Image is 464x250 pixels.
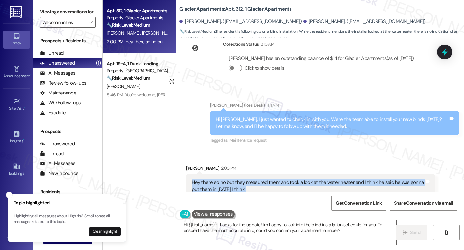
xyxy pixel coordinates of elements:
[223,41,259,48] div: Collections Status
[3,194,30,212] a: Leads
[336,200,382,207] span: Get Conversation Link
[3,226,30,244] a: Templates •
[40,70,75,77] div: All Messages
[331,196,386,211] button: Get Conversation Link
[33,37,102,44] div: Prospects + Residents
[3,31,30,48] a: Inbox
[444,230,449,235] i: 
[210,135,459,145] div: Tagged as:
[210,102,459,111] div: [PERSON_NAME] (ResiDesk)
[40,160,75,167] div: All Messages
[107,75,150,81] strong: 🔧 Risk Level: Medium
[3,128,30,146] a: Insights •
[186,165,435,174] div: [PERSON_NAME]
[179,6,291,13] b: Glacier Apartments: Apt. 312, 1 Glacier Apartments
[219,165,236,172] div: 2:00 PM
[40,50,64,57] div: Unread
[40,7,96,17] label: Viewing conversations for
[40,150,64,157] div: Unread
[259,41,274,48] div: 2:10 AM
[6,192,13,198] button: Close toast
[24,105,25,110] span: •
[216,116,448,130] div: Hi [PERSON_NAME], I just wanted to check in with you. Were the team able to install your new blin...
[40,170,78,177] div: New Inbounds
[396,225,428,240] button: Send
[107,60,168,67] div: Apt. 19~A, 1 Duck Landing
[390,196,457,211] button: Share Conversation via email
[23,138,24,142] span: •
[3,96,30,114] a: Site Visit •
[107,7,168,14] div: Apt. 312, 1 Glacier Apartments
[394,200,453,207] span: Share Conversation via email
[33,128,102,135] div: Prospects
[303,18,426,25] div: [PERSON_NAME]. ([EMAIL_ADDRESS][DOMAIN_NAME])
[107,67,168,74] div: Property: [GEOGRAPHIC_DATA]
[229,137,267,143] span: Maintenance request
[40,60,75,67] div: Unanswered
[229,55,414,62] div: [PERSON_NAME] has an outstanding balance of $14 for Glacier Apartments (as of [DATE])
[179,28,464,42] span: : The resident is following up on a blind installation. While the resident mentions the installer...
[14,199,121,206] h3: Topic highlighted
[107,83,140,89] span: [PERSON_NAME]
[30,73,31,77] span: •
[94,58,103,68] div: (1)
[40,90,76,96] div: Maintenance
[89,20,92,25] i: 
[10,6,23,18] img: ResiDesk Logo
[107,14,168,21] div: Property: Glacier Apartments
[107,22,150,28] strong: 🔧 Risk Level: Medium
[179,29,215,34] strong: 🔧 Risk Level: Medium
[181,220,396,245] textarea: Hi {{first_name}}, thanks for the update! I'm happy to look into the blind installation schedule ...
[245,65,284,72] label: Click to show details
[107,39,387,45] div: 2:00 PM: Hey there so no but they measured them and took a look at the water heater and I think h...
[89,227,121,236] button: Clear highlight
[14,213,121,225] p: Highlighting all messages about 'High risk'. Scroll to see all messages related to this topic.
[265,102,279,109] div: 11:11 AM
[179,18,302,25] div: [PERSON_NAME]. ([EMAIL_ADDRESS][DOMAIN_NAME])
[40,99,81,106] div: WO Follow-ups
[142,30,175,36] span: [PERSON_NAME]
[107,92,242,98] div: 5:46 PM: You're welcome, [PERSON_NAME] and have a lovely evening!
[403,230,407,235] i: 
[3,161,30,179] a: Buildings
[40,80,86,87] div: Review follow-ups
[107,30,142,36] span: [PERSON_NAME]
[43,17,85,28] input: All communities
[40,109,66,116] div: Escalate
[33,188,102,195] div: Residents
[192,179,424,193] div: Hey there so no but they measured them and took a look at the water heater and I think he said he...
[410,229,420,236] span: Send
[40,140,75,147] div: Unanswered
